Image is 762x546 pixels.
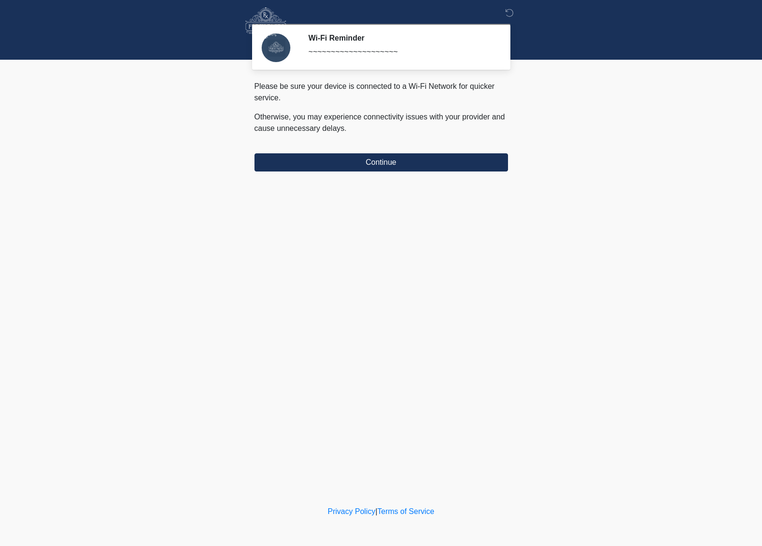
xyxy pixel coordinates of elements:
[344,124,346,132] span: .
[254,153,508,171] button: Continue
[328,507,375,515] a: Privacy Policy
[309,46,494,58] div: ~~~~~~~~~~~~~~~~~~~~
[245,7,287,39] img: Fresh Faces Rx Logo
[262,33,290,62] img: Agent Avatar
[377,507,434,515] a: Terms of Service
[254,111,508,134] p: Otherwise, you may experience connectivity issues with your provider and cause unnecessary delays
[375,507,377,515] a: |
[254,81,508,104] p: Please be sure your device is connected to a Wi-Fi Network for quicker service.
